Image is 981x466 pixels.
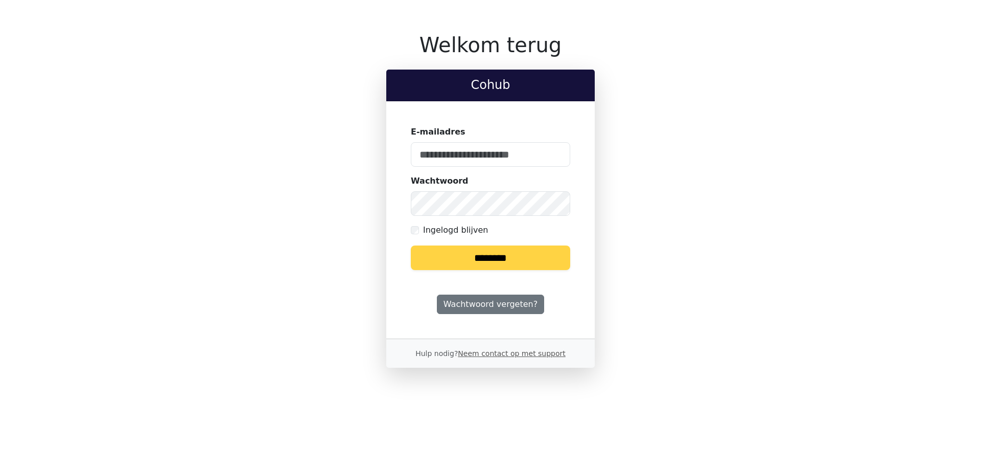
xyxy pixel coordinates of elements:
label: Ingelogd blijven [423,224,488,236]
label: E-mailadres [411,126,465,138]
a: Neem contact op met support [458,349,565,358]
small: Hulp nodig? [415,349,566,358]
a: Wachtwoord vergeten? [437,295,544,314]
h2: Cohub [394,78,587,93]
h1: Welkom terug [386,33,595,57]
label: Wachtwoord [411,175,469,187]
